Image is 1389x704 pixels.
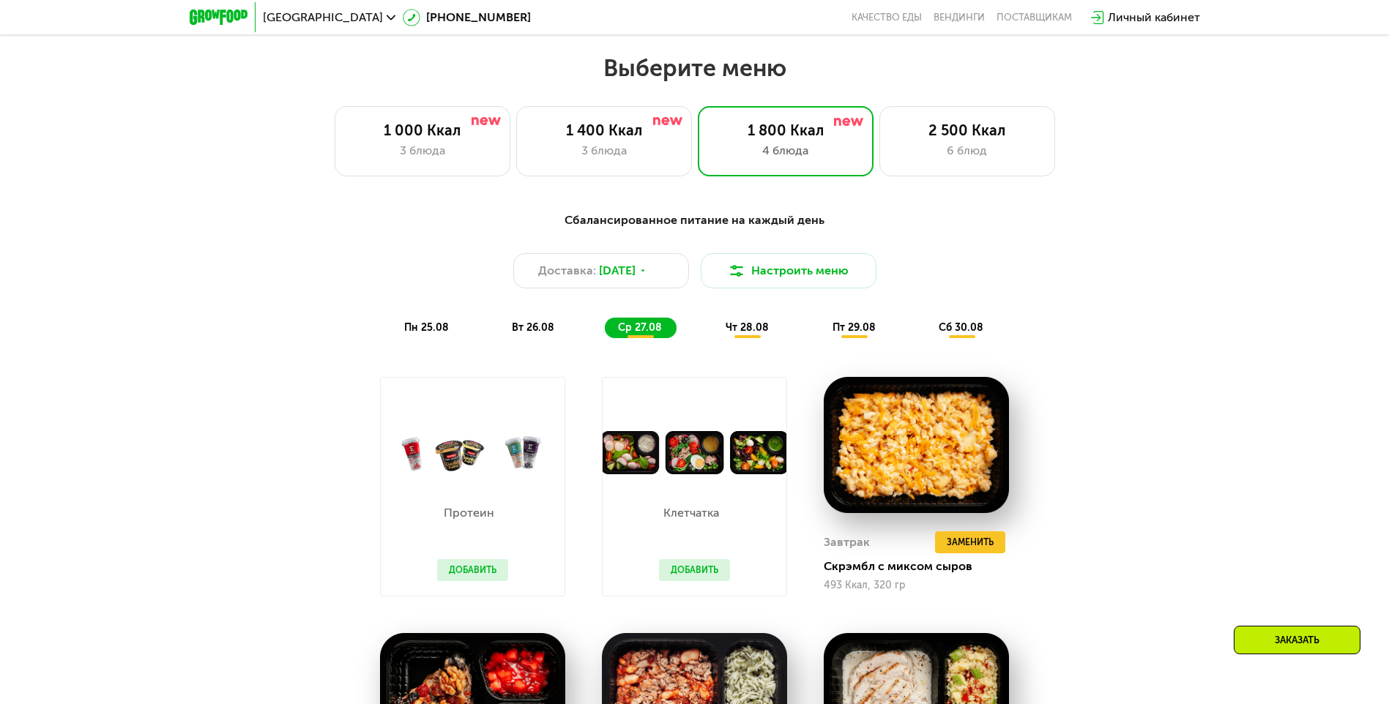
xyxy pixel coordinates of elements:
[263,12,383,23] span: [GEOGRAPHIC_DATA]
[1234,626,1360,654] div: Заказать
[895,121,1040,139] div: 2 500 Ккал
[701,253,876,288] button: Настроить меню
[512,321,554,334] span: вт 26.08
[934,12,985,23] a: Вендинги
[532,142,677,160] div: 3 блюда
[726,321,769,334] span: чт 28.08
[538,262,596,280] span: Доставка:
[659,507,723,519] p: Клетчатка
[659,559,730,581] button: Добавить
[824,531,870,553] div: Завтрак
[852,12,922,23] a: Качество еды
[824,559,1021,574] div: Скрэмбл с миксом сыров
[403,9,531,26] a: [PHONE_NUMBER]
[261,211,1128,230] div: Сбалансированное питание на каждый день
[895,142,1040,160] div: 6 блюд
[947,535,994,550] span: Заменить
[935,531,1005,553] button: Заменить
[713,142,858,160] div: 4 блюда
[997,12,1072,23] div: поставщикам
[350,121,495,139] div: 1 000 Ккал
[404,321,449,334] span: пн 25.08
[1108,9,1200,26] div: Личный кабинет
[437,559,508,581] button: Добавить
[532,121,677,139] div: 1 400 Ккал
[47,53,1342,83] h2: Выберите меню
[350,142,495,160] div: 3 блюда
[824,580,1009,591] div: 493 Ккал, 320 гр
[833,321,876,334] span: пт 29.08
[618,321,662,334] span: ср 27.08
[437,507,501,519] p: Протеин
[939,321,983,334] span: сб 30.08
[713,121,858,139] div: 1 800 Ккал
[599,262,636,280] span: [DATE]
